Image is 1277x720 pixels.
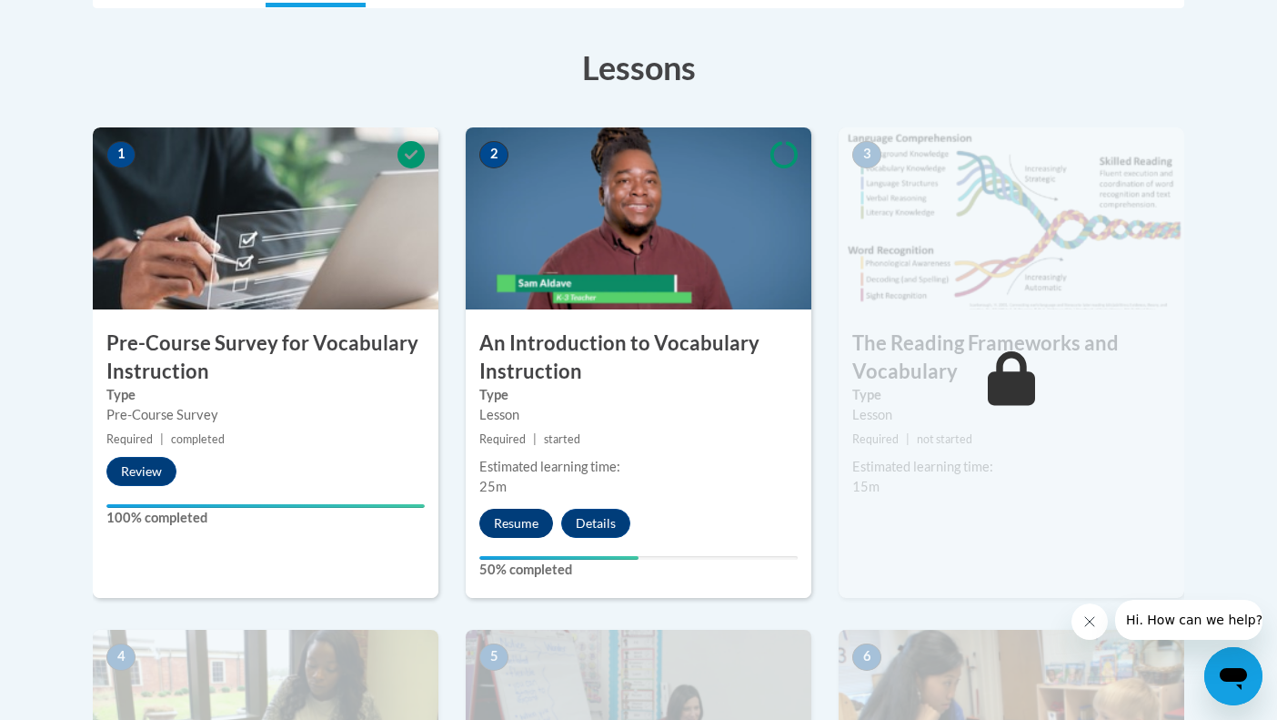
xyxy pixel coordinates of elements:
h3: An Introduction to Vocabulary Instruction [466,330,811,386]
label: Type [106,385,425,405]
iframe: Message from company [1115,600,1262,640]
span: Required [852,432,899,446]
iframe: Button to launch messaging window [1204,647,1262,705]
div: Pre-Course Survey [106,405,425,425]
img: Course Image [839,127,1184,309]
span: 25m [479,479,507,494]
span: 2 [479,141,508,168]
button: Resume [479,509,553,538]
button: Review [106,457,176,486]
h3: Lessons [93,45,1184,90]
button: Details [561,509,630,538]
div: Your progress [479,556,638,560]
label: Type [479,385,798,405]
div: Lesson [852,405,1171,425]
span: completed [171,432,225,446]
img: Course Image [93,127,438,309]
label: 100% completed [106,508,425,528]
span: Required [479,432,526,446]
span: not started [917,432,972,446]
label: 50% completed [479,560,798,580]
span: 3 [852,141,881,168]
span: 15m [852,479,880,494]
div: Lesson [479,405,798,425]
span: Required [106,432,153,446]
div: Your progress [106,504,425,508]
label: Type [852,385,1171,405]
iframe: Close message [1071,603,1108,640]
span: 5 [479,644,508,671]
img: Course Image [466,127,811,309]
span: | [906,432,910,446]
span: 1 [106,141,136,168]
h3: The Reading Frameworks and Vocabulary [839,330,1184,386]
span: started [544,432,580,446]
span: 6 [852,644,881,671]
span: | [533,432,537,446]
div: Estimated learning time: [479,457,798,477]
span: 4 [106,644,136,671]
div: Estimated learning time: [852,457,1171,477]
h3: Pre-Course Survey for Vocabulary Instruction [93,330,438,386]
span: | [160,432,164,446]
